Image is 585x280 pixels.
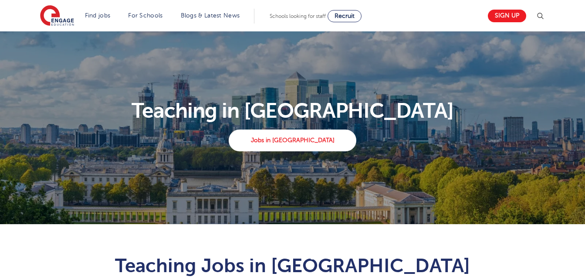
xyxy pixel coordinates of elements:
[40,5,74,27] img: Engage Education
[229,130,356,151] a: Jobs in [GEOGRAPHIC_DATA]
[35,100,550,121] p: Teaching in [GEOGRAPHIC_DATA]
[85,12,111,19] a: Find jobs
[270,13,326,19] span: Schools looking for staff
[488,10,526,22] a: Sign up
[335,13,355,19] span: Recruit
[181,12,240,19] a: Blogs & Latest News
[328,10,362,22] a: Recruit
[128,12,162,19] a: For Schools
